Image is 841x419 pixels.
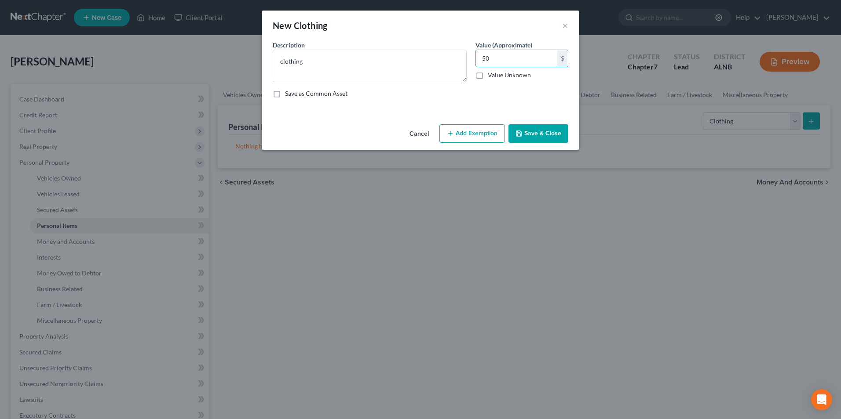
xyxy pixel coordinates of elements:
[476,50,557,67] input: 0.00
[273,41,305,49] span: Description
[508,124,568,143] button: Save & Close
[439,124,505,143] button: Add Exemption
[488,71,531,79] label: Value Unknown
[402,125,436,143] button: Cancel
[475,40,532,50] label: Value (Approximate)
[557,50,568,67] div: $
[811,389,832,410] div: Open Intercom Messenger
[562,20,568,31] button: ×
[285,89,347,98] label: Save as Common Asset
[273,19,328,32] div: New Clothing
